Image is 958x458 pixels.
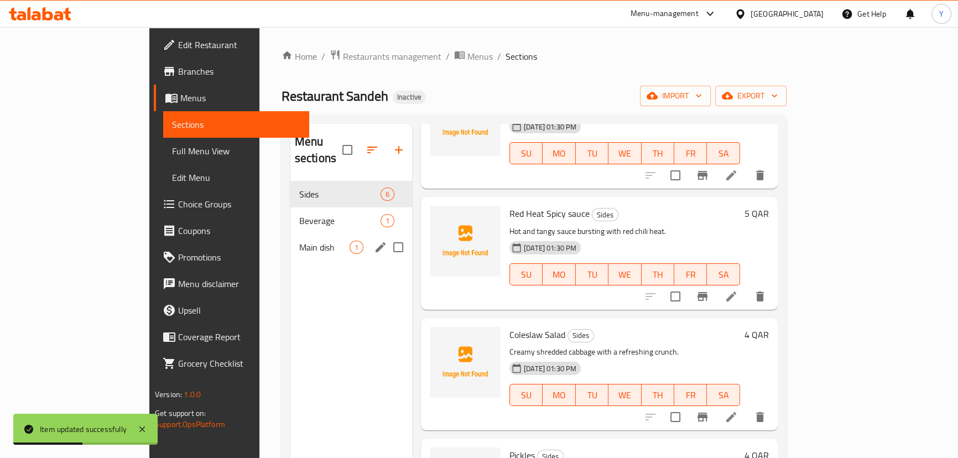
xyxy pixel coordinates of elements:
a: Edit Restaurant [154,32,309,58]
h6: 5 QAR [744,206,769,221]
button: SA [707,384,740,406]
span: TH [646,145,670,162]
span: WE [613,267,637,283]
span: Main dish [299,241,350,254]
span: [DATE] 01:30 PM [519,363,581,374]
span: Select to update [664,164,687,187]
nav: breadcrumb [282,49,787,64]
span: TH [646,267,670,283]
a: Full Menu View [163,138,309,164]
button: TU [576,384,608,406]
button: edit [372,239,389,256]
span: Restaurant Sandeh [282,84,388,108]
button: TH [642,142,674,164]
span: Branches [178,65,300,78]
a: Menus [154,85,309,111]
button: SU [509,384,543,406]
span: SA [711,387,735,403]
button: MO [543,384,575,406]
button: delete [747,162,773,189]
span: Sections [172,118,300,131]
button: FR [674,142,707,164]
button: SU [509,142,543,164]
span: Red Heat Spicy sauce [509,205,590,222]
span: MO [547,387,571,403]
a: Edit Menu [163,164,309,191]
button: WE [608,263,641,285]
span: Edit Menu [172,171,300,184]
span: FR [679,387,702,403]
div: Item updated successfully [40,423,127,435]
span: SU [514,387,538,403]
a: Menus [454,49,493,64]
span: export [724,89,778,103]
span: MO [547,145,571,162]
button: delete [747,283,773,310]
span: Upsell [178,304,300,317]
span: WE [613,145,637,162]
div: Inactive [393,91,426,104]
span: WE [613,387,637,403]
span: 6 [381,189,394,200]
span: Sides [592,209,618,221]
span: SA [711,145,735,162]
h6: 4 QAR [744,327,769,342]
div: Menu-management [631,7,699,20]
span: TU [580,145,604,162]
span: Full Menu View [172,144,300,158]
button: import [640,86,711,106]
a: Sections [163,111,309,138]
button: delete [747,404,773,430]
span: 1 [350,242,363,253]
h2: Menu sections [295,133,342,166]
button: SA [707,142,740,164]
span: Menus [467,50,493,63]
span: TH [646,387,670,403]
button: FR [674,384,707,406]
a: Branches [154,58,309,85]
a: Restaurants management [330,49,441,64]
button: export [715,86,787,106]
button: TU [576,263,608,285]
div: [GEOGRAPHIC_DATA] [751,8,824,20]
div: Main dish1edit [290,234,412,261]
a: Grocery Checklist [154,350,309,377]
button: MO [543,263,575,285]
span: Select all sections [336,138,359,162]
span: FR [679,267,702,283]
span: Menu disclaimer [178,277,300,290]
span: Get support on: [155,406,206,420]
li: / [321,50,325,63]
a: Upsell [154,297,309,324]
button: TH [642,384,674,406]
span: Edit Restaurant [178,38,300,51]
button: MO [543,142,575,164]
span: [DATE] 01:30 PM [519,122,581,132]
li: / [497,50,501,63]
a: Edit menu item [725,290,738,303]
button: Add section [386,137,412,163]
span: Sides [568,329,593,342]
div: items [381,214,394,227]
span: TU [580,387,604,403]
button: TH [642,263,674,285]
a: Menu disclaimer [154,270,309,297]
p: Hot and tangy sauce bursting with red chili heat. [509,225,740,238]
button: WE [608,384,641,406]
span: Menus [180,91,300,105]
button: SU [509,263,543,285]
img: Red Heat Spicy sauce [430,206,501,277]
nav: Menu sections [290,176,412,265]
button: Branch-specific-item [689,404,716,430]
span: import [649,89,702,103]
div: items [381,188,394,201]
span: Select to update [664,285,687,308]
span: Inactive [393,92,426,102]
div: items [350,241,363,254]
span: Coleslaw Salad [509,326,565,343]
div: Sides [299,188,381,201]
span: Beverage [299,214,381,227]
a: Choice Groups [154,191,309,217]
